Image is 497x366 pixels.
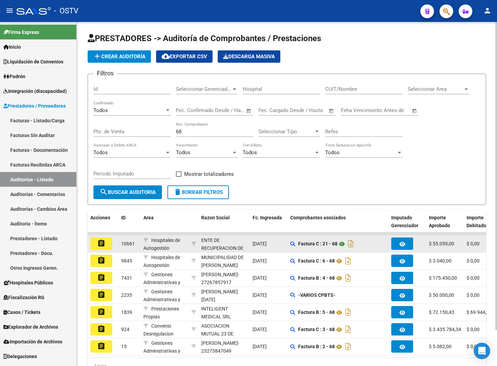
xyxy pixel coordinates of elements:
[143,237,180,251] span: Hospitales de Autogestión
[253,309,267,315] span: [DATE]
[3,43,21,51] span: Inicio
[467,215,486,228] span: Importe Debitado
[201,322,247,337] div: - 30710127278
[143,215,154,220] span: Area
[201,236,247,291] div: ENTE DE RECUPERACION DE FONDOS PARA EL FORTALECIMIENTO DEL SISTEMA DE SALUD DE MENDOZA (REFORSAL)...
[3,58,63,65] span: Liquidación de Convenios
[97,273,105,282] mat-icon: assignment
[93,69,117,78] h3: Filtros
[162,52,170,60] mat-icon: cloud_download
[253,292,267,298] span: [DATE]
[201,236,247,251] div: - 30718615700
[429,327,461,332] span: $ 3.435.784,34
[411,107,419,115] button: Open calendar
[88,210,118,241] datatable-header-cell: Acciones
[467,292,480,298] span: $ 0,00
[201,305,247,321] div: INTELIGENT MEDICAL SRL
[201,254,247,268] div: - 30999004454
[174,189,223,195] span: Borrar Filtros
[156,50,213,63] button: Exportar CSV
[298,310,335,315] strong: Factura B : 5 - 68
[54,3,78,19] span: - OSTV
[3,102,66,110] span: Prestadores / Proveedores
[292,107,326,113] input: Fecha fin
[218,50,280,63] button: Descarga Masiva
[391,215,418,228] span: Imputado Gerenciador
[344,272,353,283] i: Descargar documento
[3,279,53,286] span: Hospitales Públicos
[344,307,353,318] i: Descargar documento
[201,215,230,220] span: Razon Social
[298,327,335,332] strong: Factura C : 3 - 68
[100,188,108,196] mat-icon: search
[88,34,321,43] span: PRESTADORES -> Auditoría de Comprobantes / Prestaciones
[3,308,40,316] span: Casos / Tickets
[143,272,180,293] span: Gestiones Administrativas y Otros
[429,275,457,281] span: $ 175.450,00
[3,323,58,331] span: Explorador de Archivos
[176,86,231,92] span: Seleccionar Gerenciador
[201,322,247,345] div: ASOCIACION MUTUAL 23 DE DICIEMBRE
[429,241,454,246] span: $ 55.059,00
[88,50,151,63] button: Crear Auditoría
[121,258,132,264] span: 9845
[201,254,247,269] div: MUNICIPALIDAD DE [PERSON_NAME]
[388,210,426,241] datatable-header-cell: Imputado Gerenciador
[253,327,267,332] span: [DATE]
[3,353,37,360] span: Delegaciones
[253,215,282,220] span: Fc. Ingresada
[176,149,190,156] span: Todos
[121,215,126,220] span: ID
[201,339,238,347] div: [PERSON_NAME]
[93,53,145,60] span: Crear Auditoría
[474,343,490,359] div: Open Intercom Messenger
[93,107,108,113] span: Todos
[201,271,247,285] div: - 27267857917
[143,289,180,310] span: Gestiones Administrativas y Otros
[467,275,480,281] span: $ 0,00
[201,288,247,304] div: [PERSON_NAME][DATE]
[258,129,314,135] span: Seleccionar Tipo
[3,87,67,95] span: Integración (discapacidad)
[298,258,335,264] strong: Factura C : 6 - 68
[97,342,105,350] mat-icon: assignment
[298,292,335,298] strong: -VARIOS CPBTS-
[199,210,250,241] datatable-header-cell: Razon Social
[162,53,207,60] span: Exportar CSV
[218,50,280,63] app-download-masive: Descarga masiva de comprobantes (adjuntos)
[243,149,257,156] span: Todos
[97,291,105,299] mat-icon: assignment
[97,256,105,265] mat-icon: assignment
[97,308,105,316] mat-icon: assignment
[176,107,204,113] input: Fecha inicio
[210,107,243,113] input: Fecha fin
[344,255,353,266] i: Descargar documento
[201,339,247,354] div: - 23273847049
[290,215,346,220] span: Comprobantes asociados
[97,239,105,247] mat-icon: assignment
[467,327,480,332] span: $ 0,00
[429,344,451,349] span: $ 5.082,00
[121,327,129,332] span: 924
[429,292,454,298] span: $ 50.000,00
[3,294,44,301] span: Fiscalización RG
[467,258,480,264] span: $ 0,00
[344,341,353,352] i: Descargar documento
[3,28,39,36] span: Firma Express
[174,188,182,196] mat-icon: delete
[298,276,335,281] strong: Factura B : 4 - 68
[467,344,480,349] span: $ 0,00
[288,210,388,241] datatable-header-cell: Comprobantes asociados
[426,210,464,241] datatable-header-cell: Importe Aprobado
[201,288,247,302] div: - 27389957319
[298,241,337,247] strong: Factura C : 21 - 68
[121,309,132,315] span: 1839
[201,271,238,279] div: [PERSON_NAME]
[141,210,189,241] datatable-header-cell: Area
[253,344,267,349] span: [DATE]
[143,255,180,268] span: Hospitales de Autogestión
[344,324,353,335] i: Descargar documento
[93,149,108,156] span: Todos
[121,241,135,246] span: 10661
[3,73,25,80] span: Padrón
